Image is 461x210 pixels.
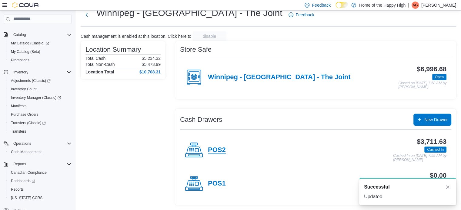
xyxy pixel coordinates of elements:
[8,40,52,47] a: My Catalog (Classic)
[8,177,72,185] span: Dashboards
[8,77,53,84] a: Adjustments (Classic)
[364,193,451,200] div: Updated
[421,2,456,9] p: [PERSON_NAME]
[6,127,74,136] button: Transfers
[6,168,74,177] button: Canadian Compliance
[11,58,29,63] span: Promotions
[8,169,72,176] span: Canadian Compliance
[180,46,212,53] h3: Store Safe
[430,172,446,179] h3: $0.00
[11,49,40,54] span: My Catalog (Beta)
[142,56,161,61] p: $5,234.32
[8,194,72,202] span: Washington CCRS
[424,147,446,153] span: Cashed In
[8,40,72,47] span: My Catalog (Classic)
[8,177,38,185] a: Dashboards
[11,160,72,168] span: Reports
[412,2,419,9] div: Ajay Gond
[208,180,226,188] h4: POS1
[413,2,418,9] span: AG
[6,93,74,102] a: Inventory Manager (Classic)
[11,78,51,83] span: Adjustments (Classic)
[180,116,222,123] h3: Cash Drawers
[11,112,38,117] span: Purchase Orders
[8,48,72,55] span: My Catalog (Beta)
[8,148,72,156] span: Cash Management
[8,119,48,127] a: Transfers (Classic)
[364,183,451,191] div: Notification
[11,69,31,76] button: Inventory
[6,39,74,47] a: My Catalog (Classic)
[142,62,161,67] p: $5,473.99
[13,162,26,166] span: Reports
[8,186,26,193] a: Reports
[6,177,74,185] a: Dashboards
[11,31,28,38] button: Catalog
[8,128,72,135] span: Transfers
[85,46,141,53] h3: Location Summary
[6,194,74,202] button: [US_STATE] CCRS
[81,9,93,21] button: Next
[85,56,105,61] h6: Total Cash
[408,2,409,9] p: |
[8,111,72,118] span: Purchase Orders
[96,7,282,19] h1: Winnipeg - [GEOGRAPHIC_DATA] - The Joint
[8,148,44,156] a: Cash Management
[8,86,72,93] span: Inventory Count
[11,195,42,200] span: [US_STATE] CCRS
[139,69,161,74] h4: $10,708.31
[8,102,29,110] a: Manifests
[8,77,72,84] span: Adjustments (Classic)
[427,147,444,152] span: Cashed In
[11,170,47,175] span: Canadian Compliance
[6,148,74,156] button: Cash Management
[85,69,114,74] h4: Location Total
[11,87,37,92] span: Inventory Count
[11,69,72,76] span: Inventory
[1,160,74,168] button: Reports
[208,146,226,154] h4: POS2
[8,94,63,101] a: Inventory Manager (Classic)
[296,12,314,18] span: Feedback
[6,185,74,194] button: Reports
[8,119,72,127] span: Transfers (Classic)
[336,2,348,8] input: Dark Mode
[424,117,448,123] span: New Drawer
[312,2,330,8] span: Feedback
[11,179,35,183] span: Dashboards
[11,140,34,147] button: Operations
[444,183,451,191] button: Dismiss toast
[11,129,26,134] span: Transfers
[208,73,350,81] h4: Winnipeg - [GEOGRAPHIC_DATA] - The Joint
[11,41,49,46] span: My Catalog (Classic)
[8,128,28,135] a: Transfers
[11,160,28,168] button: Reports
[13,32,26,37] span: Catalog
[11,121,46,125] span: Transfers (Classic)
[11,95,61,100] span: Inventory Manager (Classic)
[286,9,317,21] a: Feedback
[13,70,28,75] span: Inventory
[85,62,115,67] h6: Total Non-Cash
[8,57,32,64] a: Promotions
[359,2,406,9] p: Home of the Happy High
[413,114,451,126] button: New Drawer
[12,2,39,8] img: Cova
[11,104,26,108] span: Manifests
[6,47,74,56] button: My Catalog (Beta)
[6,85,74,93] button: Inventory Count
[11,140,72,147] span: Operations
[1,31,74,39] button: Catalog
[13,141,31,146] span: Operations
[11,31,72,38] span: Catalog
[8,86,39,93] a: Inventory Count
[8,57,72,64] span: Promotions
[435,74,444,80] span: Open
[6,110,74,119] button: Purchase Orders
[6,119,74,127] a: Transfers (Classic)
[8,48,43,55] a: My Catalog (Beta)
[417,138,446,145] h3: $3,711.63
[8,169,49,176] a: Canadian Compliance
[398,81,446,89] p: Closed on [DATE] 7:58 AM by [PERSON_NAME]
